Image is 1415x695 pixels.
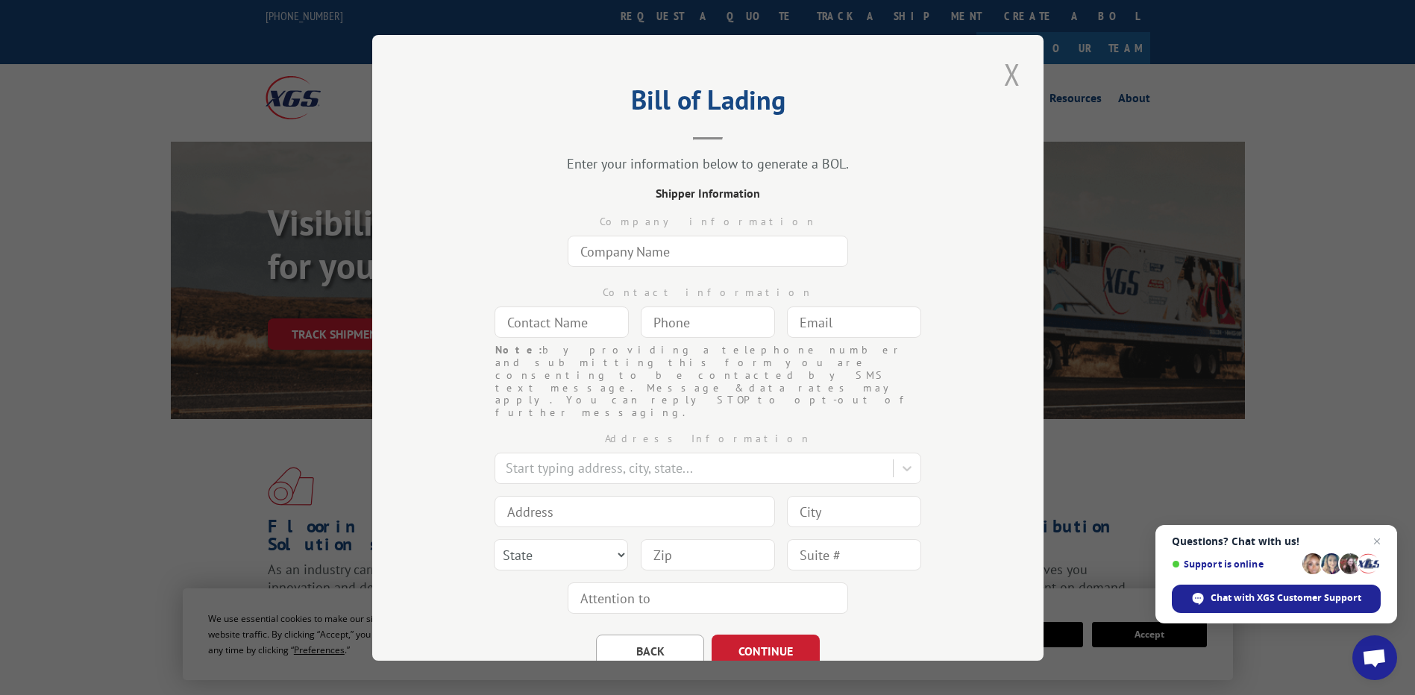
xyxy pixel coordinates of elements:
div: Company information [447,214,969,230]
button: Close modal [1000,54,1025,95]
button: CONTINUE [712,634,820,667]
input: Contact Name [495,306,629,338]
input: Email [787,306,921,338]
div: Contact information [447,285,969,301]
input: Phone [641,306,775,338]
input: City [787,495,921,526]
input: Suite # [787,538,921,570]
a: Open chat [1352,635,1397,680]
input: Zip [641,538,775,570]
h2: Bill of Lading [447,89,969,118]
strong: Note: [495,343,542,356]
button: BACK [596,634,704,667]
div: Enter your information below to generate a BOL. [447,155,969,172]
span: Chat with XGS Customer Support [1211,591,1361,605]
span: Questions? Chat with us! [1172,535,1381,547]
input: Address [495,495,775,526]
input: Company Name [568,236,848,267]
input: Attention to [568,582,848,613]
span: Support is online [1172,559,1297,570]
div: Shipper Information [447,184,969,202]
div: Address Information [447,430,969,446]
span: Chat with XGS Customer Support [1172,585,1381,613]
div: by providing a telephone number and submitting this form you are consenting to be contacted by SM... [495,344,920,419]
